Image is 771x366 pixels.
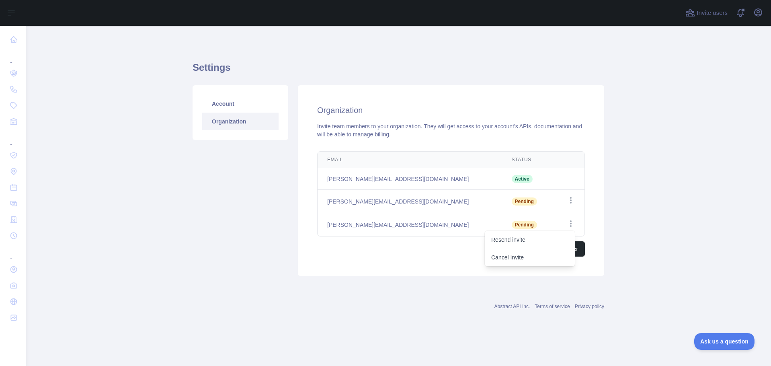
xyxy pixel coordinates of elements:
span: Pending [512,221,537,229]
button: Resend invite [485,232,575,247]
div: ... [6,48,19,64]
a: Account [202,95,279,113]
button: Cancel Invite [485,250,575,265]
span: Pending [512,197,537,206]
td: [PERSON_NAME][EMAIL_ADDRESS][DOMAIN_NAME] [318,168,502,190]
a: Terms of service [535,304,570,309]
span: Invite users [697,8,728,18]
span: Active [512,175,533,183]
h1: Settings [193,61,604,80]
div: ... [6,245,19,261]
button: Invite users [684,6,729,19]
div: ... [6,130,19,146]
div: Invite team members to your organization. They will get access to your account's APIs, documentat... [317,122,585,138]
td: [PERSON_NAME][EMAIL_ADDRESS][DOMAIN_NAME] [318,213,502,236]
a: Privacy policy [575,304,604,309]
a: Abstract API Inc. [494,304,530,309]
th: Email [318,152,502,168]
th: Status [502,152,554,168]
a: Organization [202,113,279,130]
iframe: Toggle Customer Support [694,333,755,350]
td: [PERSON_NAME][EMAIL_ADDRESS][DOMAIN_NAME] [318,190,502,213]
h2: Organization [317,105,585,116]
